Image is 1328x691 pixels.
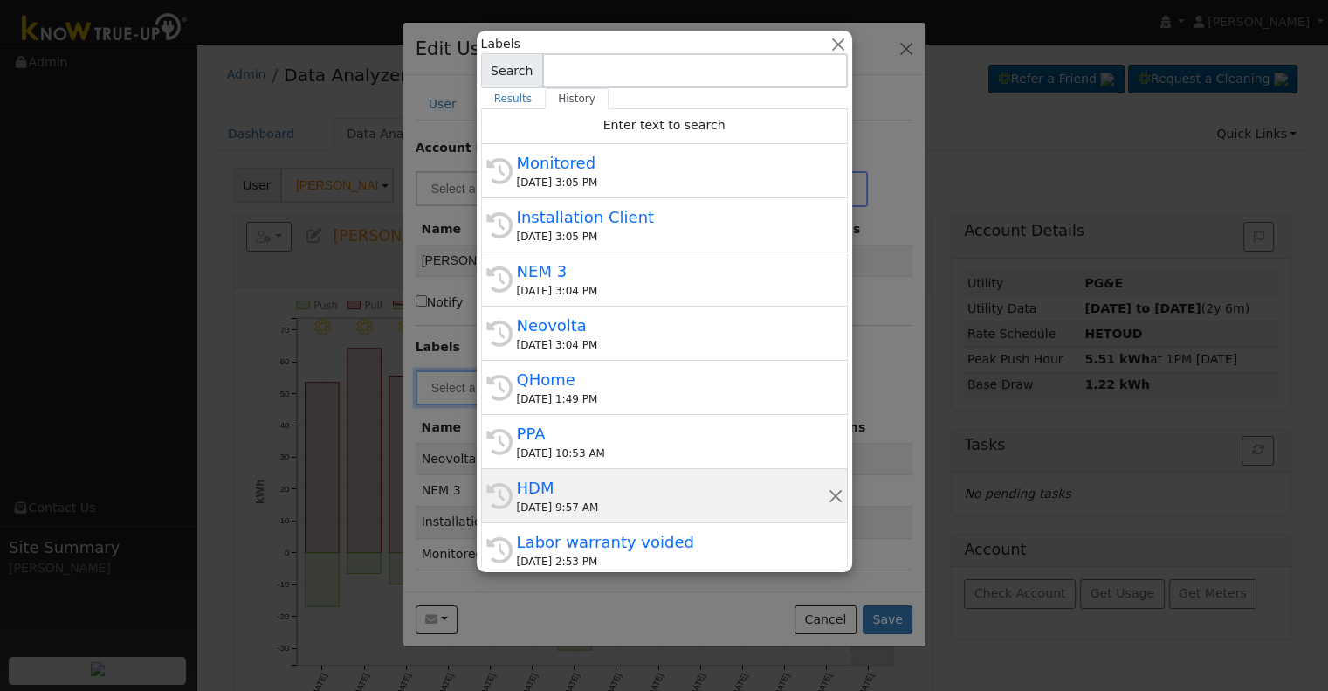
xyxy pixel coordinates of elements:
[481,88,546,109] a: Results
[517,205,828,229] div: Installation Client
[486,266,513,293] i: History
[517,175,828,190] div: [DATE] 3:05 PM
[486,375,513,401] i: History
[827,487,843,505] button: Remove this history
[486,429,513,455] i: History
[486,158,513,184] i: History
[603,118,726,132] span: Enter text to search
[517,337,828,353] div: [DATE] 3:04 PM
[517,500,828,515] div: [DATE] 9:57 AM
[517,151,828,175] div: Monitored
[486,483,513,509] i: History
[517,422,828,446] div: PPA
[517,530,828,554] div: Labor warranty voided
[517,391,828,407] div: [DATE] 1:49 PM
[517,229,828,245] div: [DATE] 3:05 PM
[517,446,828,461] div: [DATE] 10:53 AM
[517,368,828,391] div: QHome
[517,259,828,283] div: NEM 3
[545,88,609,109] a: History
[517,314,828,337] div: Neovolta
[486,537,513,563] i: History
[486,212,513,238] i: History
[517,283,828,299] div: [DATE] 3:04 PM
[481,53,543,88] span: Search
[486,321,513,347] i: History
[517,554,828,570] div: [DATE] 2:53 PM
[517,476,828,500] div: HDM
